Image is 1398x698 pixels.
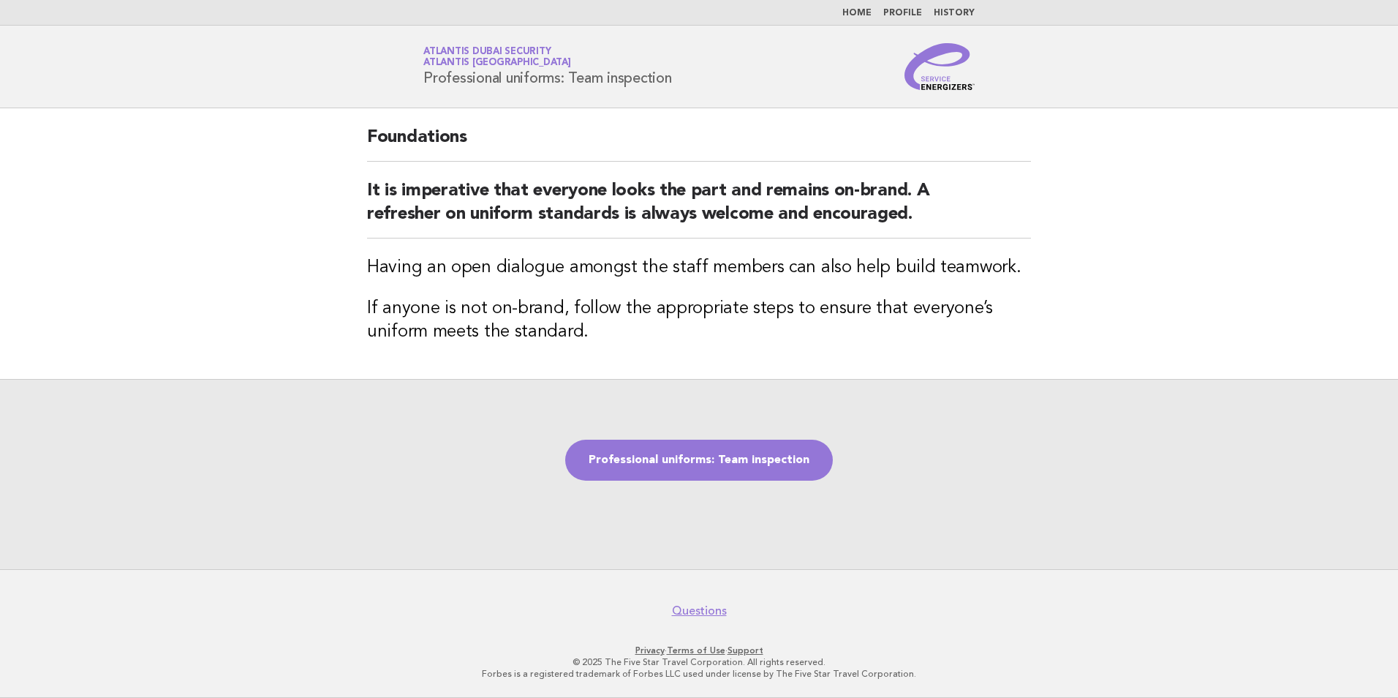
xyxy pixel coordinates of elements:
[423,59,571,68] span: Atlantis [GEOGRAPHIC_DATA]
[367,126,1031,162] h2: Foundations
[904,43,975,90] img: Service Energizers
[667,645,725,656] a: Terms of Use
[565,440,833,481] a: Professional uniforms: Team inspection
[367,179,1031,239] h2: It is imperative that everyone looks the part and remains on-brand. A refresher on uniform standa...
[423,47,571,67] a: Atlantis Dubai SecurityAtlantis [GEOGRAPHIC_DATA]
[252,645,1146,656] p: · ·
[423,48,672,86] h1: Professional uniforms: Team inspection
[252,656,1146,668] p: © 2025 The Five Star Travel Corporation. All rights reserved.
[842,9,872,18] a: Home
[672,604,727,618] a: Questions
[728,645,763,656] a: Support
[635,645,665,656] a: Privacy
[367,297,1031,344] h3: If anyone is not on-brand, follow the appropriate steps to ensure that everyone’s uniform meets t...
[252,668,1146,680] p: Forbes is a registered trademark of Forbes LLC used under license by The Five Star Travel Corpora...
[934,9,975,18] a: History
[367,256,1031,279] h3: Having an open dialogue amongst the staff members can also help build teamwork.
[883,9,922,18] a: Profile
